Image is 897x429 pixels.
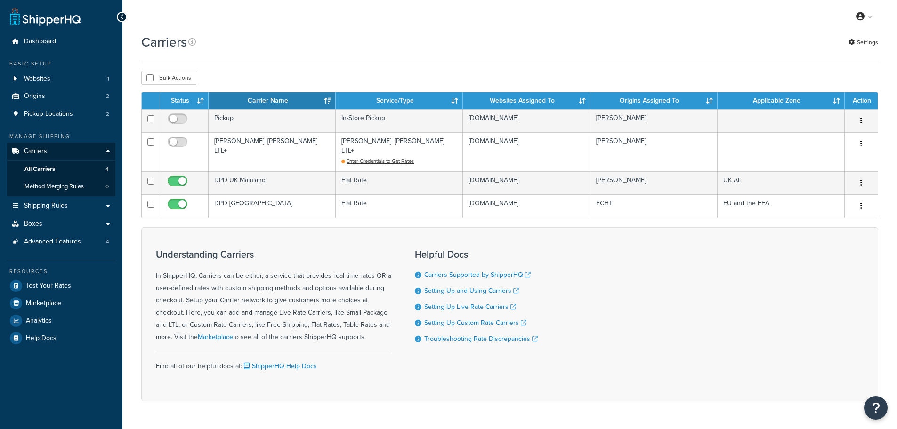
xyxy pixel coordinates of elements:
[336,92,463,109] th: Service/Type: activate to sort column ascending
[106,238,109,246] span: 4
[10,7,81,26] a: ShipperHQ Home
[463,132,590,171] td: [DOMAIN_NAME]
[105,165,109,173] span: 4
[718,92,845,109] th: Applicable Zone: activate to sort column ascending
[7,330,115,347] a: Help Docs
[347,157,414,165] span: Enter Credentials to Get Rates
[24,183,84,191] span: Method Merging Rules
[590,92,718,109] th: Origins Assigned To: activate to sort column ascending
[7,143,115,196] li: Carriers
[590,194,718,218] td: ECHT
[7,277,115,294] a: Test Your Rates
[26,299,61,308] span: Marketplace
[7,105,115,123] a: Pickup Locations 2
[156,249,391,259] h3: Understanding Carriers
[7,312,115,329] a: Analytics
[590,171,718,194] td: [PERSON_NAME]
[242,361,317,371] a: ShipperHQ Help Docs
[424,302,516,312] a: Setting Up Live Rate Carriers
[24,75,50,83] span: Websites
[7,233,115,251] a: Advanced Features 4
[156,249,391,343] div: In ShipperHQ, Carriers can be either, a service that provides real-time rates OR a user-defined r...
[424,334,538,344] a: Troubleshooting Rate Discrepancies
[26,334,57,342] span: Help Docs
[7,132,115,140] div: Manage Shipping
[341,157,414,165] a: Enter Credentials to Get Rates
[209,92,336,109] th: Carrier Name: activate to sort column ascending
[209,194,336,218] td: DPD [GEOGRAPHIC_DATA]
[7,161,115,178] a: All Carriers 4
[209,109,336,132] td: Pickup
[463,194,590,218] td: [DOMAIN_NAME]
[7,105,115,123] li: Pickup Locations
[7,88,115,105] li: Origins
[209,132,336,171] td: [PERSON_NAME]+[PERSON_NAME] LTL+
[7,197,115,215] a: Shipping Rules
[463,171,590,194] td: [DOMAIN_NAME]
[106,110,109,118] span: 2
[7,215,115,233] a: Boxes
[24,238,81,246] span: Advanced Features
[7,143,115,160] a: Carriers
[7,233,115,251] li: Advanced Features
[336,132,463,171] td: [PERSON_NAME]+[PERSON_NAME] LTL+
[7,60,115,68] div: Basic Setup
[590,109,718,132] td: [PERSON_NAME]
[864,396,888,420] button: Open Resource Center
[336,171,463,194] td: Flat Rate
[24,110,73,118] span: Pickup Locations
[141,71,196,85] button: Bulk Actions
[7,178,115,195] li: Method Merging Rules
[26,317,52,325] span: Analytics
[590,132,718,171] td: [PERSON_NAME]
[26,282,71,290] span: Test Your Rates
[141,33,187,51] h1: Carriers
[718,194,845,218] td: EU and the EEA
[24,147,47,155] span: Carriers
[24,165,55,173] span: All Carriers
[156,353,391,372] div: Find all of our helpful docs at:
[198,332,233,342] a: Marketplace
[7,70,115,88] li: Websites
[209,171,336,194] td: DPD UK Mainland
[336,109,463,132] td: In-Store Pickup
[24,220,42,228] span: Boxes
[24,38,56,46] span: Dashboard
[718,171,845,194] td: UK All
[7,33,115,50] a: Dashboard
[106,92,109,100] span: 2
[24,92,45,100] span: Origins
[415,249,538,259] h3: Helpful Docs
[24,202,68,210] span: Shipping Rules
[7,267,115,275] div: Resources
[7,295,115,312] a: Marketplace
[424,318,526,328] a: Setting Up Custom Rate Carriers
[845,92,878,109] th: Action
[463,92,590,109] th: Websites Assigned To: activate to sort column ascending
[7,178,115,195] a: Method Merging Rules 0
[107,75,109,83] span: 1
[463,109,590,132] td: [DOMAIN_NAME]
[7,70,115,88] a: Websites 1
[424,270,531,280] a: Carriers Supported by ShipperHQ
[7,161,115,178] li: All Carriers
[105,183,109,191] span: 0
[849,36,878,49] a: Settings
[160,92,209,109] th: Status: activate to sort column ascending
[7,88,115,105] a: Origins 2
[336,194,463,218] td: Flat Rate
[424,286,519,296] a: Setting Up and Using Carriers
